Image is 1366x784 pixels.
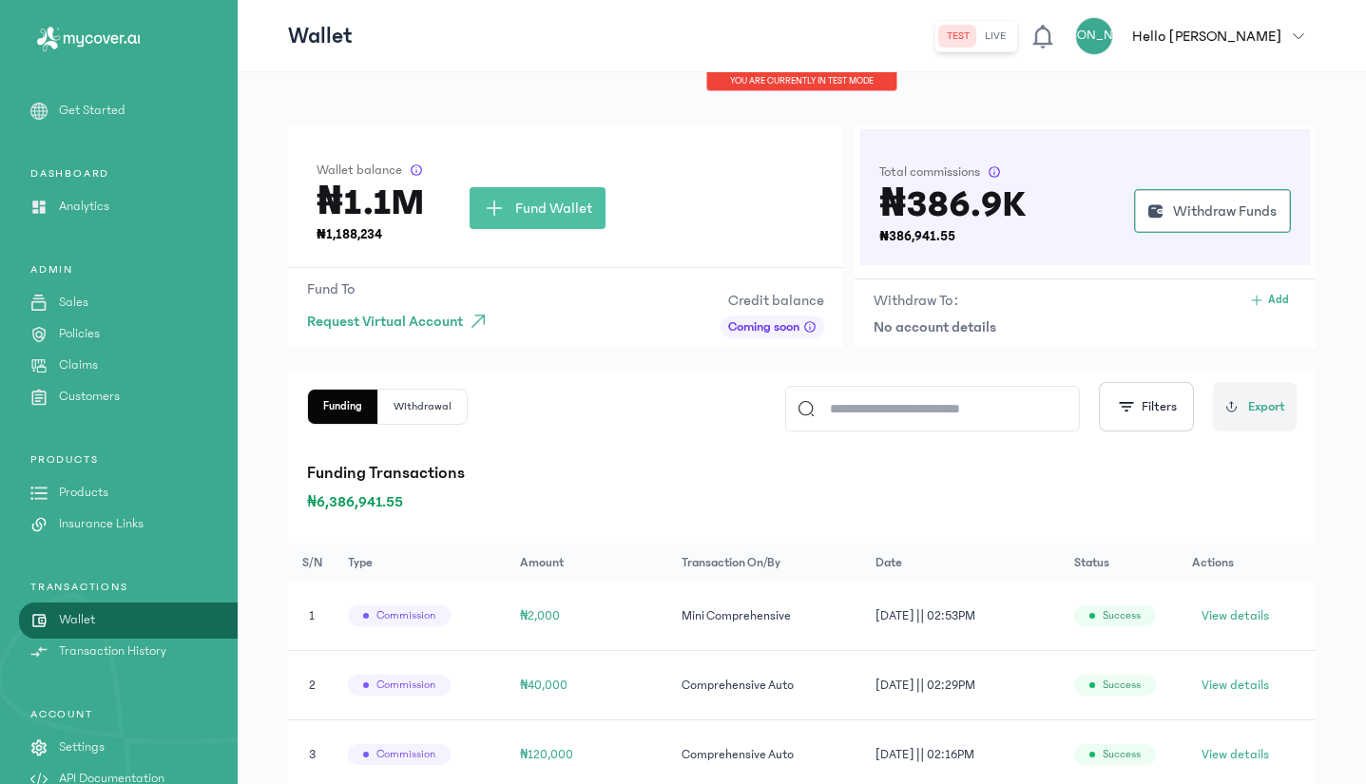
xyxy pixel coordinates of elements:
[59,483,108,503] p: Products
[317,225,424,244] p: ₦1,188,234
[939,25,977,48] button: test
[307,490,1297,513] p: ₦6,386,941.55
[59,610,95,630] p: Wallet
[1103,678,1141,693] span: success
[670,582,864,651] td: Mini Comprehensive
[59,324,100,344] p: Policies
[864,544,1063,582] th: Date
[309,679,316,692] span: 2
[670,651,864,720] td: Comprehensive Auto
[721,289,824,312] p: Credit balance
[520,679,568,692] span: ₦40,000
[1103,747,1141,762] span: success
[317,161,402,180] span: Wallet balance
[1202,745,1269,764] span: View details
[59,737,105,757] p: Settings
[1132,25,1281,48] p: Hello [PERSON_NAME]
[874,289,958,312] p: Withdraw To:
[706,72,897,91] div: You are currently in TEST MODE
[1181,544,1316,582] th: Actions
[879,189,1026,220] h3: ₦386.9K
[670,544,864,582] th: Transaction on/by
[515,197,592,220] span: Fund Wallet
[879,227,1026,246] p: ₦386,941.55
[378,390,467,424] button: Withdrawal
[1063,544,1182,582] th: Status
[1173,200,1277,222] span: Withdraw Funds
[59,641,166,661] p: Transaction History
[307,304,497,338] button: Request Virtual Account
[307,310,463,333] span: Request Virtual Account
[1103,608,1141,623] span: success
[1202,606,1269,625] span: View details
[1248,397,1285,417] span: Export
[520,609,561,622] span: ₦2,000
[1213,382,1297,431] button: Export
[59,293,88,313] p: Sales
[1192,739,1279,770] button: View details
[337,544,509,582] th: Type
[1192,670,1279,700] button: View details
[1099,382,1194,431] button: Filters
[1241,289,1297,312] button: Add
[874,316,1297,338] p: No account details
[728,317,799,336] span: Coming soon
[1192,601,1279,631] button: View details
[307,460,1297,487] p: Funding Transactions
[1268,293,1289,308] span: Add
[376,747,435,762] span: Commission
[1075,17,1316,55] button: [PERSON_NAME]Hello [PERSON_NAME]
[317,187,424,218] h3: ₦1.1M
[59,355,98,375] p: Claims
[470,187,606,229] button: Fund Wallet
[307,277,497,300] p: Fund To
[1202,676,1269,695] span: View details
[59,514,144,534] p: Insurance Links
[288,544,337,582] th: S/N
[308,390,378,424] button: Funding
[288,21,353,51] p: Wallet
[864,582,1063,651] td: [DATE] || 02:53PM
[1075,17,1113,55] div: [PERSON_NAME]
[59,101,125,121] p: Get Started
[1134,189,1291,233] button: Withdraw Funds
[59,197,109,217] p: Analytics
[376,678,435,693] span: Commission
[509,544,670,582] th: Amount
[309,609,315,622] span: 1
[879,163,980,182] span: Total commissions
[376,608,435,623] span: Commission
[864,651,1063,720] td: [DATE] || 02:29PM
[59,387,120,407] p: Customers
[520,748,574,761] span: ₦120,000
[309,748,316,761] span: 3
[977,25,1013,48] button: live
